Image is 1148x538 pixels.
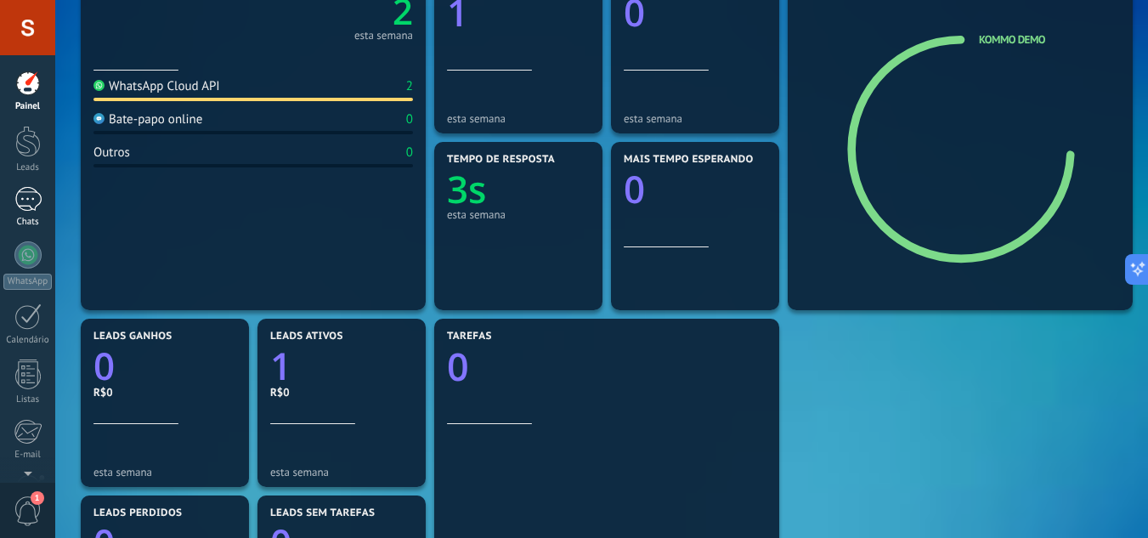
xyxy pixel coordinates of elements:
span: 1 [31,491,44,505]
span: Leads perdidos [93,507,182,519]
div: WhatsApp [3,274,52,290]
span: Leads ganhos [93,331,172,343]
div: esta semana [93,466,236,479]
text: 1 [270,340,291,391]
text: 3s [447,163,487,214]
div: esta semana [624,112,766,125]
span: Tarefas [447,331,492,343]
img: WhatsApp Cloud API [93,80,105,91]
div: R$0 [93,385,236,399]
text: 0 [624,163,645,214]
a: 0 [447,341,766,393]
text: 0 [93,340,115,391]
div: Bate-papo online [93,111,202,127]
span: Tempo de resposta [447,154,555,166]
div: E-mail [3,450,53,461]
div: R$0 [270,385,413,399]
div: 0 [406,144,413,161]
a: Kommo Demo [979,32,1045,47]
span: Leads sem tarefas [270,507,375,519]
a: 0 [93,340,236,391]
div: 2 [406,78,413,94]
div: Listas [3,394,53,405]
div: Painel [3,101,53,112]
span: Leads ativos [270,331,343,343]
div: 0 [406,111,413,127]
span: Mais tempo esperando [624,154,754,166]
div: Calendário [3,335,53,346]
text: 0 [447,341,469,393]
div: WhatsApp Cloud API [93,78,220,94]
div: Leads [3,162,53,173]
div: esta semana [270,466,413,479]
a: 1 [270,340,413,391]
img: Bate-papo online [93,113,105,124]
div: Outros [93,144,130,161]
div: esta semana [447,208,590,221]
div: Chats [3,217,53,228]
div: esta semana [447,112,590,125]
div: esta semana [354,31,413,40]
